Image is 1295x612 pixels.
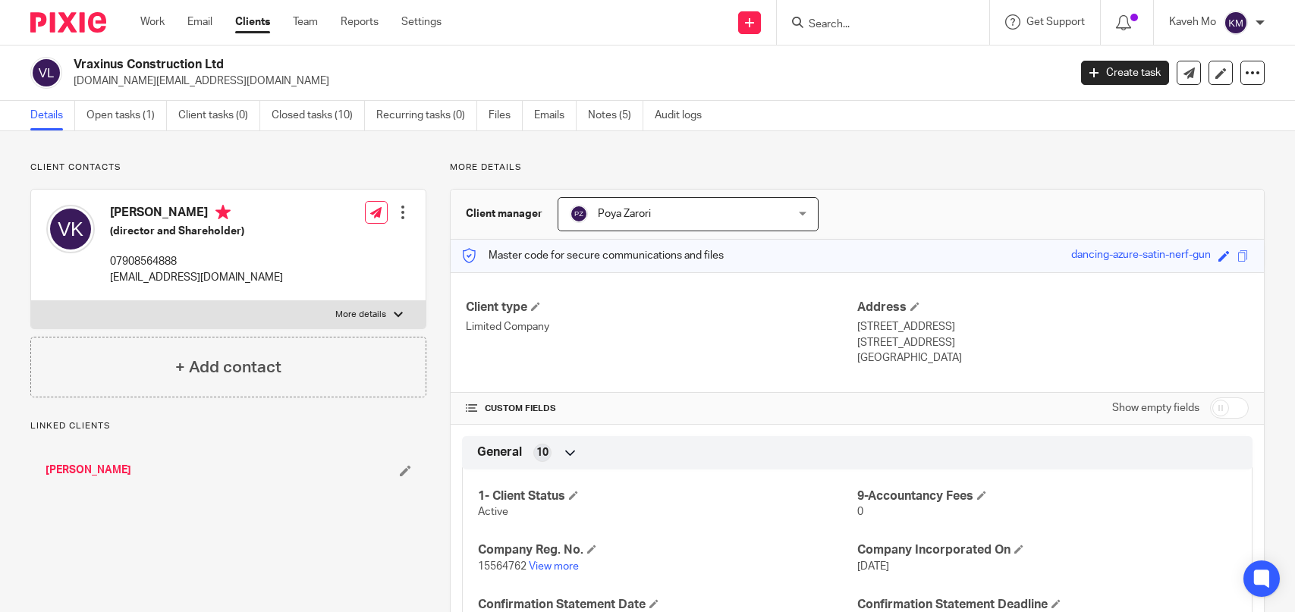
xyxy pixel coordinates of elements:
h4: [PERSON_NAME] [110,205,283,224]
img: svg%3E [46,205,95,253]
p: [STREET_ADDRESS] [857,335,1249,350]
p: Client contacts [30,162,426,174]
h5: (director and Shareholder) [110,224,283,239]
h3: Client manager [466,206,542,221]
span: Active [478,507,508,517]
img: svg%3E [570,205,588,223]
a: Notes (5) [588,101,643,130]
a: Create task [1081,61,1169,85]
span: General [477,444,522,460]
p: Linked clients [30,420,426,432]
h4: + Add contact [175,356,281,379]
p: Limited Company [466,319,857,334]
h4: Address [857,300,1249,315]
p: Kaveh Mo [1169,14,1216,30]
a: Files [489,101,523,130]
p: Master code for secure communications and files [462,248,724,263]
p: [DOMAIN_NAME][EMAIL_ADDRESS][DOMAIN_NAME] [74,74,1058,89]
img: svg%3E [30,57,62,89]
label: Show empty fields [1112,400,1199,416]
a: Emails [534,101,577,130]
p: More details [335,309,386,321]
p: [EMAIL_ADDRESS][DOMAIN_NAME] [110,270,283,285]
span: 10 [536,445,548,460]
a: Closed tasks (10) [272,101,365,130]
span: 0 [857,507,863,517]
div: dancing-azure-satin-nerf-gun [1071,247,1211,265]
p: [STREET_ADDRESS] [857,319,1249,334]
a: Audit logs [655,101,713,130]
h4: Company Incorporated On [857,542,1237,558]
input: Search [807,18,944,32]
h4: Client type [466,300,857,315]
span: Poya Zarori [598,209,651,219]
a: Team [293,14,318,30]
img: Pixie [30,12,106,33]
a: Client tasks (0) [178,101,260,130]
p: More details [450,162,1265,174]
i: Primary [215,205,231,220]
a: Settings [401,14,442,30]
img: svg%3E [1224,11,1248,35]
h4: 1- Client Status [478,488,857,504]
h2: Vraxinus Construction Ltd [74,57,861,73]
a: Details [30,101,75,130]
span: 15564762 [478,561,526,572]
a: Open tasks (1) [86,101,167,130]
a: Recurring tasks (0) [376,101,477,130]
a: Clients [235,14,270,30]
h4: CUSTOM FIELDS [466,403,857,415]
span: [DATE] [857,561,889,572]
a: [PERSON_NAME] [46,463,131,478]
a: Reports [341,14,379,30]
a: Email [187,14,212,30]
p: 07908564888 [110,254,283,269]
a: View more [529,561,579,572]
h4: Company Reg. No. [478,542,857,558]
span: Get Support [1026,17,1085,27]
a: Work [140,14,165,30]
p: [GEOGRAPHIC_DATA] [857,350,1249,366]
h4: 9-Accountancy Fees [857,488,1237,504]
